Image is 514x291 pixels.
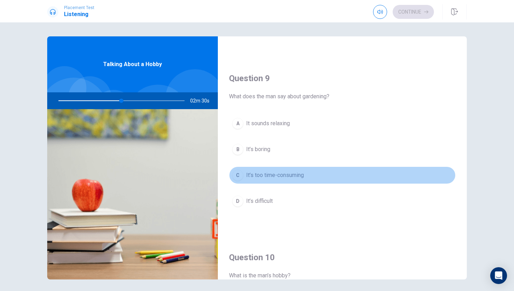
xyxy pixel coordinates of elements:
span: 02m 30s [190,92,215,109]
button: AIt sounds relaxing [229,115,456,132]
div: Open Intercom Messenger [490,267,507,284]
span: Placement Test [64,5,94,10]
button: CIt’s too time-consuming [229,166,456,184]
button: DIt’s difficult [229,192,456,210]
div: C [232,170,243,181]
span: It sounds relaxing [246,119,290,128]
span: What is the man’s hobby? [229,271,456,280]
div: D [232,196,243,207]
h4: Question 9 [229,73,456,84]
h4: Question 10 [229,252,456,263]
span: It’s boring [246,145,270,154]
button: BIt’s boring [229,141,456,158]
img: Talking About a Hobby [47,109,218,279]
div: B [232,144,243,155]
span: It’s too time-consuming [246,171,304,179]
h1: Listening [64,10,94,19]
span: It’s difficult [246,197,273,205]
span: Talking About a Hobby [103,60,162,69]
span: What does the man say about gardening? [229,92,456,101]
div: A [232,118,243,129]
